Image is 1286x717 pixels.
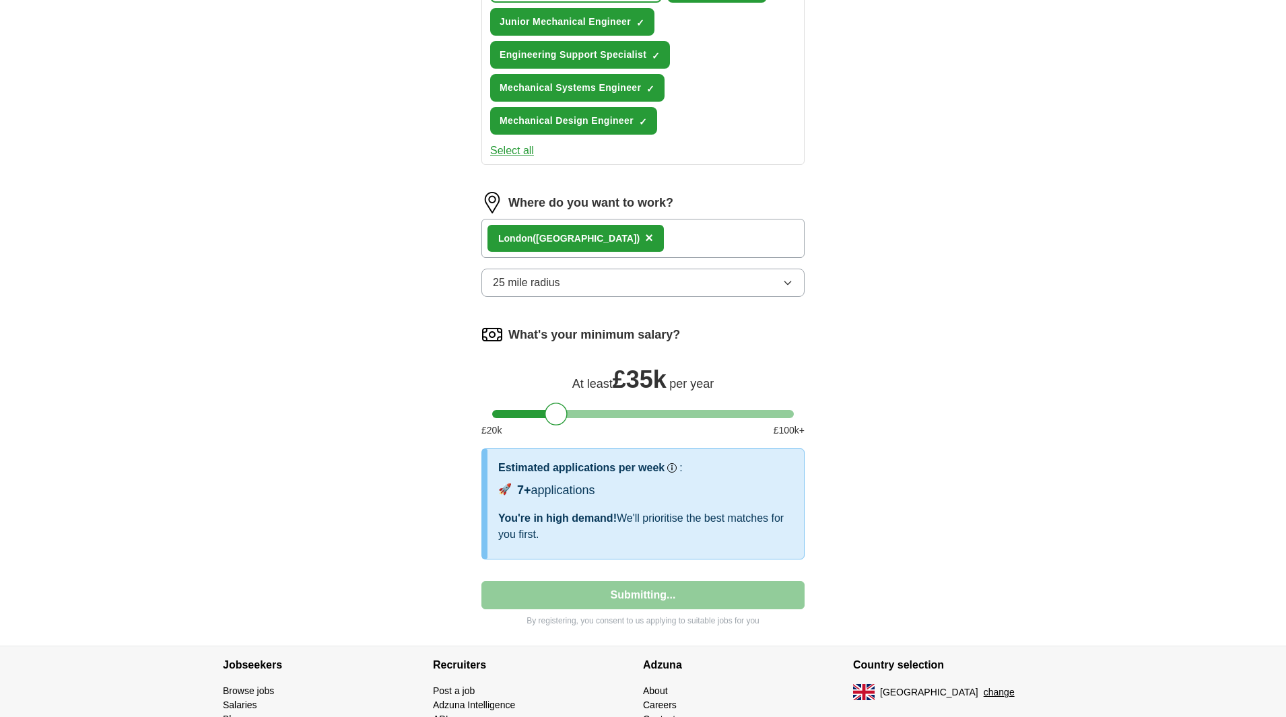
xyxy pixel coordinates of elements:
span: ✓ [636,18,644,28]
span: You're in high demand! [498,512,617,524]
a: Salaries [223,699,257,710]
span: ✓ [652,50,660,61]
span: ✓ [639,116,647,127]
span: Mechanical Systems Engineer [500,81,641,95]
span: At least [572,377,613,390]
a: Post a job [433,685,475,696]
div: ndon [498,232,640,246]
strong: Lo [498,233,510,244]
a: Adzuna Intelligence [433,699,515,710]
img: UK flag [853,684,875,700]
button: × [645,228,653,248]
span: £ 20 k [481,423,502,438]
span: ([GEOGRAPHIC_DATA]) [533,233,640,244]
button: Junior Mechanical Engineer✓ [490,8,654,36]
button: Mechanical Design Engineer✓ [490,107,657,135]
div: We'll prioritise the best matches for you first. [498,510,793,543]
a: Browse jobs [223,685,274,696]
h4: Country selection [853,646,1063,684]
p: By registering, you consent to us applying to suitable jobs for you [481,615,805,627]
button: change [984,685,1015,699]
span: 25 mile radius [493,275,560,291]
button: Submitting... [481,581,805,609]
span: Junior Mechanical Engineer [500,15,631,29]
span: per year [669,377,714,390]
span: 🚀 [498,481,512,498]
div: applications [517,481,595,500]
span: [GEOGRAPHIC_DATA] [880,685,978,699]
img: location.png [481,192,503,213]
span: Engineering Support Specialist [500,48,646,62]
img: salary.png [481,324,503,345]
a: Careers [643,699,677,710]
span: Mechanical Design Engineer [500,114,634,128]
h3: Estimated applications per week [498,460,665,476]
button: Select all [490,143,534,159]
a: About [643,685,668,696]
h3: : [679,460,682,476]
button: Engineering Support Specialist✓ [490,41,670,69]
label: Where do you want to work? [508,194,673,212]
span: £ 35k [613,366,667,393]
button: 25 mile radius [481,269,805,297]
label: What's your minimum salary? [508,326,680,344]
span: ✓ [646,83,654,94]
span: × [645,230,653,245]
button: Mechanical Systems Engineer✓ [490,74,665,102]
span: 7+ [517,483,531,497]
